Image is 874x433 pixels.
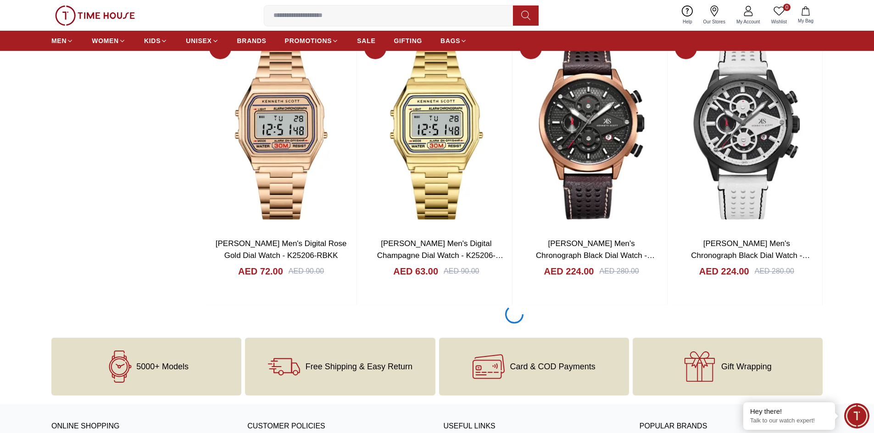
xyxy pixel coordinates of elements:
[691,239,810,271] a: [PERSON_NAME] Men's Chronograph Black Dial Watch - K25108-BLWB
[393,265,438,278] h4: AED 63.00
[357,33,375,49] a: SALE
[394,33,422,49] a: GIFTING
[237,33,267,49] a: BRANDS
[285,36,332,45] span: PROMOTIONS
[792,5,819,26] button: My Bag
[516,33,667,230] img: Kenneth Scott Men's Chronograph Black Dial Watch - K25108-DLDB
[677,4,698,27] a: Help
[755,266,794,277] div: AED 280.00
[783,4,790,11] span: 0
[440,36,460,45] span: BAGS
[700,18,729,25] span: Our Stores
[721,362,772,371] span: Gift Wrapping
[285,33,339,49] a: PROMOTIONS
[794,17,817,24] span: My Bag
[92,36,119,45] span: WOMEN
[671,33,822,230] img: Kenneth Scott Men's Chronograph Black Dial Watch - K25108-BLWB
[750,407,828,416] div: Hey there!
[289,266,324,277] div: AED 90.00
[92,33,126,49] a: WOMEN
[206,33,356,230] img: Kenneth Scott Men's Digital Rose Gold Dial Watch - K25206-RBKK
[766,4,792,27] a: 0Wishlist
[144,33,167,49] a: KIDS
[51,33,73,49] a: MEN
[186,36,212,45] span: UNISEX
[444,266,479,277] div: AED 90.00
[357,36,375,45] span: SALE
[144,36,161,45] span: KIDS
[698,4,731,27] a: Our Stores
[599,266,639,277] div: AED 280.00
[186,33,218,49] a: UNISEX
[361,33,512,230] img: Kenneth Scott Men's Digital Champagne Dial Watch - K25206-GBGC
[750,417,828,425] p: Talk to our watch expert!
[510,362,596,371] span: Card & COD Payments
[394,36,422,45] span: GIFTING
[136,362,189,371] span: 5000+ Models
[306,362,412,371] span: Free Shipping & Easy Return
[216,239,347,260] a: [PERSON_NAME] Men's Digital Rose Gold Dial Watch - K25206-RBKK
[238,265,283,278] h4: AED 72.00
[440,33,467,49] a: BAGS
[51,36,67,45] span: MEN
[768,18,790,25] span: Wishlist
[699,265,749,278] h4: AED 224.00
[733,18,764,25] span: My Account
[377,239,503,271] a: [PERSON_NAME] Men's Digital Champagne Dial Watch - K25206-GBGC
[679,18,696,25] span: Help
[844,403,869,428] div: Chat Widget
[55,5,135,26] img: ...
[536,239,655,271] a: [PERSON_NAME] Men's Chronograph Black Dial Watch - K25108-DLDB
[544,265,594,278] h4: AED 224.00
[237,36,267,45] span: BRANDS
